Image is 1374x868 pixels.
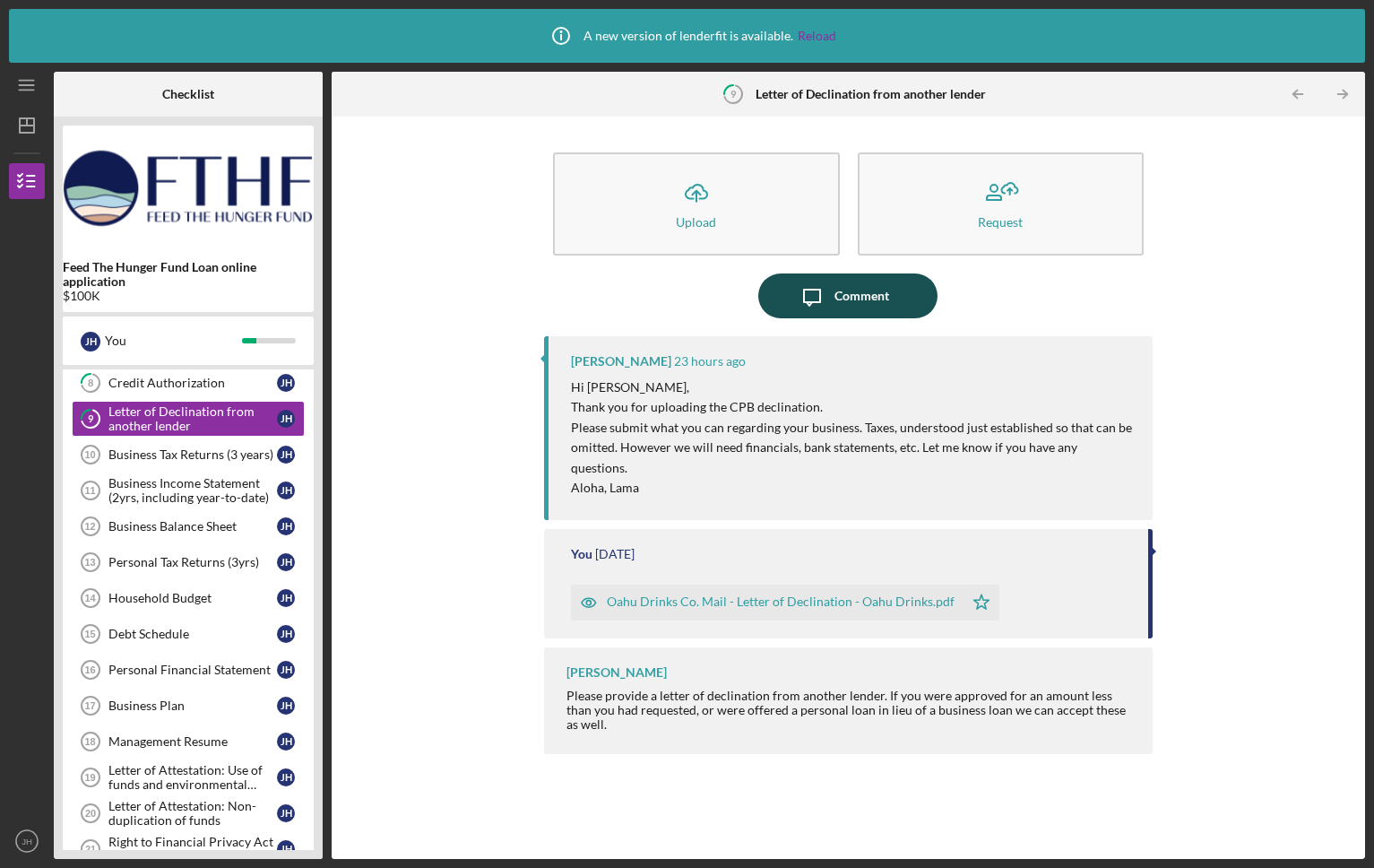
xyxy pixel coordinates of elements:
[63,289,314,303] div: $100K
[63,135,314,242] img: Product logo
[72,831,305,867] a: 21Right to Financial Privacy Act of 1978 and AcknowledgementJH
[277,804,295,822] div: J H
[72,437,305,473] a: 10Business Tax Returns (3 years)JH
[84,593,96,603] tspan: 14
[84,700,95,711] tspan: 17
[108,627,277,641] div: Debt Schedule
[72,688,305,724] a: 17Business PlanJH
[277,410,295,428] div: J H
[108,404,277,433] div: Letter of Declination from another lender
[85,844,96,855] tspan: 21
[566,689,1136,732] div: Please provide a letter of declination from another lender. If you were approved for an amount le...
[72,759,305,795] a: 19Letter of Attestation: Use of funds and environmental complianceJH
[277,446,295,464] div: J H
[88,413,94,425] tspan: 9
[730,88,737,100] tspan: 9
[108,591,277,605] div: Household Budget
[72,724,305,759] a: 18Management ResumeJH
[84,557,95,568] tspan: 13
[72,473,305,508] a: 11Business Income Statement (2yrs, including year-to-date)JH
[84,485,95,496] tspan: 11
[72,616,305,652] a: 15Debt ScheduleJH
[108,376,277,390] div: Credit Authorization
[84,664,95,675] tspan: 16
[84,772,95,783] tspan: 19
[72,401,305,437] a: 9Letter of Declination from another lenderJH
[108,447,277,462] div: Business Tax Returns (3 years)
[277,482,295,499] div: J H
[72,365,305,401] a: 8Credit AuthorizationJH
[84,449,95,460] tspan: 10
[108,555,277,569] div: Personal Tax Returns (3yrs)
[108,799,277,828] div: Letter of Attestation: Non-duplication of funds
[858,152,1145,256] button: Request
[85,808,96,819] tspan: 20
[595,547,635,561] time: 2025-09-15 20:50
[108,699,277,713] div: Business Plan
[9,823,45,859] button: JH
[84,736,95,747] tspan: 18
[72,580,305,616] a: 14Household BudgetJH
[72,508,305,544] a: 12Business Balance SheetJH
[72,544,305,580] a: 13Personal Tax Returns (3yrs)JH
[277,840,295,858] div: J H
[571,354,671,369] div: [PERSON_NAME]
[674,354,746,369] time: 2025-09-19 20:43
[571,418,1136,478] p: Please submit what you can regarding your business. Taxes, understood just established so that ca...
[277,697,295,715] div: J H
[277,733,295,751] div: J H
[108,476,277,505] div: Business Income Statement (2yrs, including year-to-date)
[553,152,840,256] button: Upload
[571,547,592,561] div: You
[84,521,95,532] tspan: 12
[72,795,305,831] a: 20Letter of Attestation: Non-duplication of fundsJH
[539,13,836,58] div: A new version of lenderfit is available.
[758,273,938,318] button: Comment
[978,215,1023,229] div: Request
[571,585,999,621] button: Oahu Drinks Co. Mail - Letter of Declination - Oahu Drinks.pdf
[277,625,295,643] div: J H
[571,378,1136,397] p: Hi [PERSON_NAME],
[277,768,295,786] div: J H
[277,589,295,607] div: J H
[162,87,214,101] b: Checklist
[108,519,277,534] div: Business Balance Sheet
[63,260,314,289] b: Feed The Hunger Fund Loan online application
[88,378,93,389] tspan: 8
[81,332,100,352] div: J H
[108,835,277,864] div: Right to Financial Privacy Act of 1978 and Acknowledgement
[105,325,242,356] div: You
[571,478,1136,498] p: Aloha, Lama
[277,517,295,535] div: J H
[84,629,95,639] tspan: 15
[566,665,667,680] div: [PERSON_NAME]
[72,652,305,688] a: 16Personal Financial StatementJH
[108,763,277,792] div: Letter of Attestation: Use of funds and environmental compliance
[834,273,889,318] div: Comment
[277,553,295,571] div: J H
[798,29,836,43] a: Reload
[108,663,277,677] div: Personal Financial Statement
[676,215,716,229] div: Upload
[277,374,295,392] div: J H
[22,837,32,846] text: JH
[756,87,986,101] b: Letter of Declination from another lender
[277,661,295,679] div: J H
[607,595,955,609] div: Oahu Drinks Co. Mail - Letter of Declination - Oahu Drinks.pdf
[571,397,1136,417] p: Thank you for uploading the CPB declination.
[108,734,277,749] div: Management Resume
